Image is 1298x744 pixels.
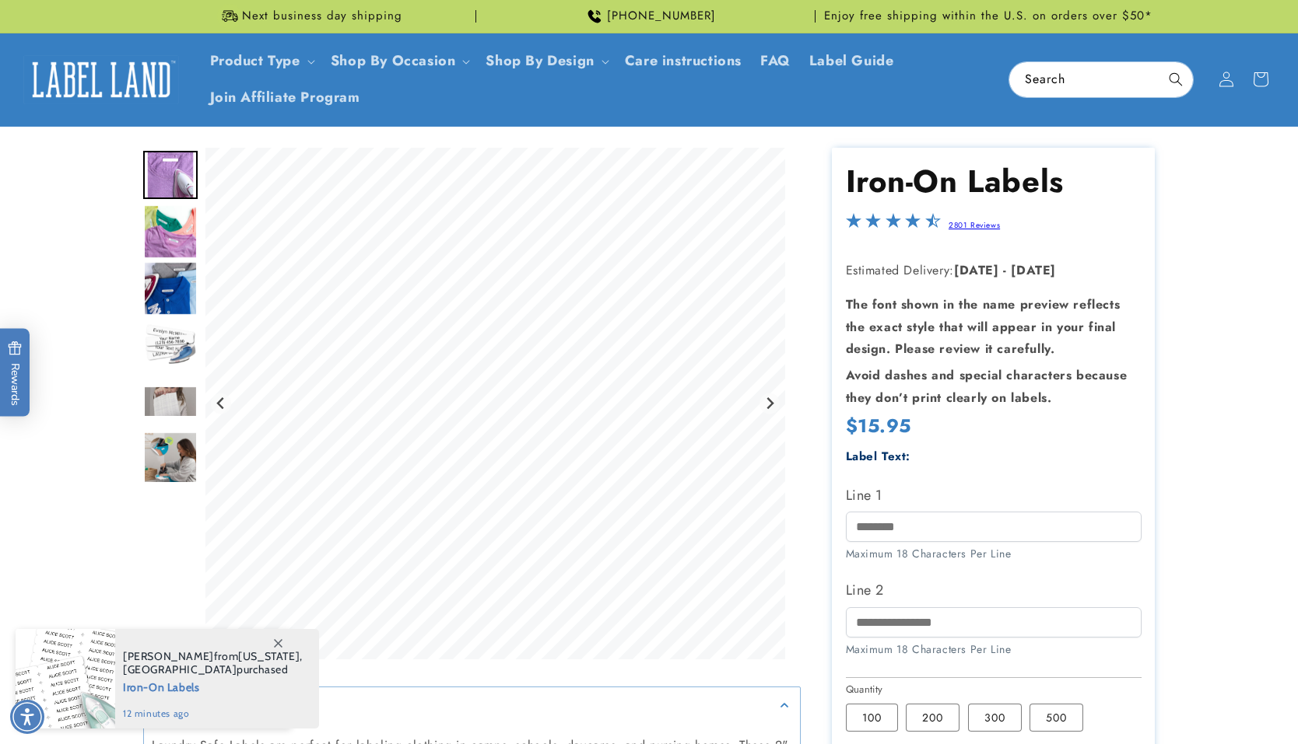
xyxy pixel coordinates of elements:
span: FAQ [760,52,791,70]
button: Go to last slide [211,393,232,414]
span: $15.95 [846,414,912,438]
strong: The font shown in the name preview reflects the exact style that will appear in your final design... [846,295,1121,358]
label: 200 [906,704,959,732]
label: Line 2 [846,578,1142,603]
summary: Shop By Design [476,43,615,79]
a: Label Guide [800,43,903,79]
summary: Shop By Occasion [321,43,477,79]
legend: Quantity [846,682,885,697]
img: Iron on name label being ironed to shirt [143,151,198,199]
span: Enjoy free shipping within the U.S. on orders over $50* [824,9,1152,24]
a: Label Land [18,50,185,110]
div: Go to slide 5 [143,375,198,429]
span: [PERSON_NAME] [123,649,214,663]
strong: Avoid dashes and special characters because they don’t print clearly on labels. [846,366,1128,407]
summary: Product Type [201,43,321,79]
img: Iron-On Labels - Label Land [143,431,198,486]
img: Label Land [23,55,179,103]
label: Line 1 [846,483,1142,508]
img: null [143,386,198,417]
div: Go to slide 6 [143,431,198,486]
span: 4.5-star overall rating [846,217,941,235]
summary: Description [144,687,800,722]
div: Accessibility Menu [10,700,44,734]
strong: [DATE] [954,261,999,279]
span: Join Affiliate Program [210,89,360,107]
a: FAQ [751,43,800,79]
label: 500 [1030,704,1083,732]
a: Care instructions [616,43,751,79]
img: Iron on name labels ironed to shirt collar [143,261,198,316]
span: from , purchased [123,650,303,676]
strong: [DATE] [1011,261,1056,279]
button: Search [1159,62,1193,96]
label: 100 [846,704,898,732]
label: Label Text: [846,448,911,465]
strong: - [1003,261,1007,279]
h1: Iron-On Labels [846,161,1142,201]
div: Maximum 18 Characters Per Line [846,546,1142,562]
a: Shop By Design [486,51,594,71]
div: Go to slide 3 [143,261,198,316]
span: [US_STATE] [238,649,300,663]
img: Iron-on name labels with an iron [143,318,198,372]
div: Maximum 18 Characters Per Line [846,641,1142,658]
label: 300 [968,704,1022,732]
img: Iron on name tags ironed to a t-shirt [143,204,198,259]
span: [GEOGRAPHIC_DATA] [123,662,237,676]
span: Next business day shipping [242,9,402,24]
span: [PHONE_NUMBER] [607,9,716,24]
p: Estimated Delivery: [846,260,1142,282]
span: Shop By Occasion [331,52,456,70]
span: Care instructions [625,52,742,70]
button: Next slide [760,393,781,414]
span: Label Guide [809,52,894,70]
a: 2801 Reviews [949,219,1000,231]
div: Go to slide 1 [143,148,198,202]
a: Product Type [210,51,300,71]
div: Go to slide 4 [143,318,198,372]
a: Join Affiliate Program [201,79,370,116]
span: Rewards [8,341,23,405]
div: Go to slide 2 [143,204,198,259]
